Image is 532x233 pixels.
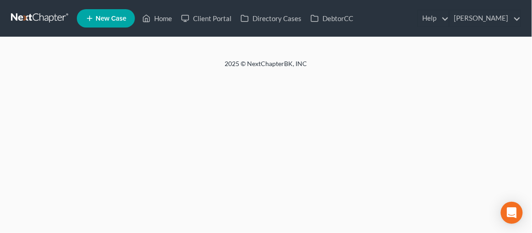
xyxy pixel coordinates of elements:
[47,59,486,76] div: 2025 © NextChapterBK, INC
[418,10,449,27] a: Help
[138,10,177,27] a: Home
[177,10,236,27] a: Client Portal
[77,9,135,28] new-legal-case-button: New Case
[450,10,521,27] a: [PERSON_NAME]
[236,10,306,27] a: Directory Cases
[306,10,358,27] a: DebtorCC
[501,202,523,224] div: Open Intercom Messenger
